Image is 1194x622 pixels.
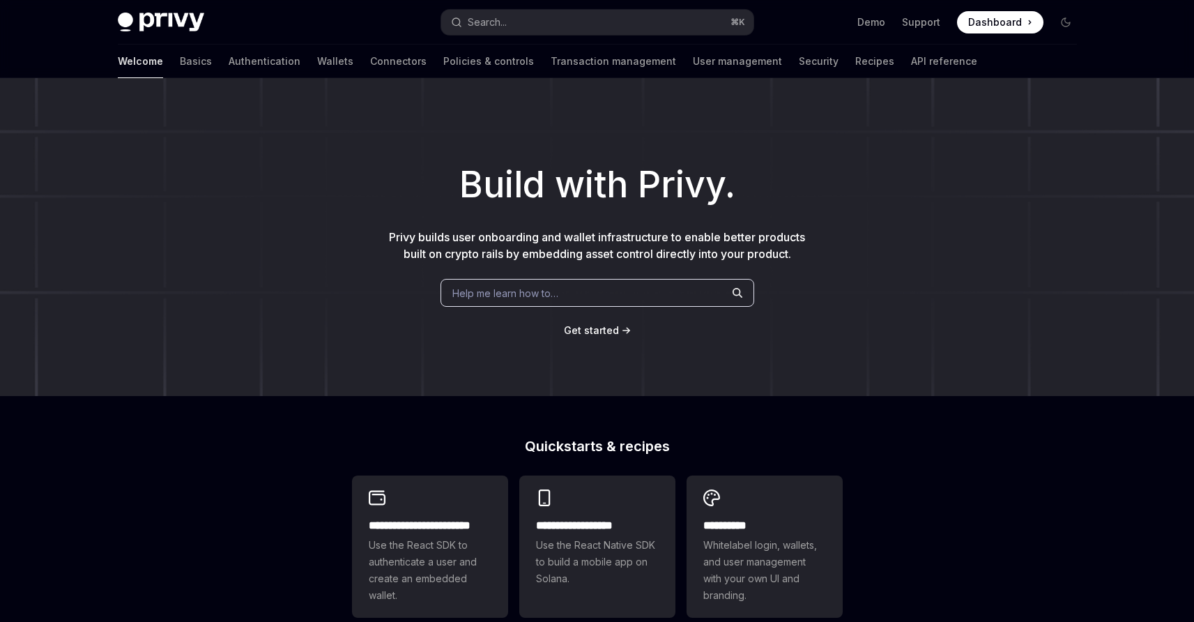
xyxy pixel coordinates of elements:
a: Authentication [229,45,300,78]
div: Search... [468,14,507,31]
a: Support [902,15,940,29]
a: Get started [564,324,619,337]
a: Welcome [118,45,163,78]
a: User management [693,45,782,78]
span: Dashboard [968,15,1022,29]
a: Dashboard [957,11,1043,33]
h1: Build with Privy. [22,158,1172,212]
span: Help me learn how to… [452,286,558,301]
a: **** *****Whitelabel login, wallets, and user management with your own UI and branding. [687,476,843,618]
span: ⌘ K [730,17,745,28]
a: Security [799,45,839,78]
button: Open search [441,10,753,35]
span: Use the React SDK to authenticate a user and create an embedded wallet. [369,537,491,604]
span: Get started [564,324,619,336]
img: dark logo [118,13,204,32]
a: **** **** **** ***Use the React Native SDK to build a mobile app on Solana. [519,476,675,618]
a: Transaction management [551,45,676,78]
span: Use the React Native SDK to build a mobile app on Solana. [536,537,659,587]
h2: Quickstarts & recipes [352,439,843,453]
button: Toggle dark mode [1055,11,1077,33]
a: Connectors [370,45,427,78]
span: Whitelabel login, wallets, and user management with your own UI and branding. [703,537,826,604]
span: Privy builds user onboarding and wallet infrastructure to enable better products built on crypto ... [389,230,805,261]
a: Wallets [317,45,353,78]
a: Recipes [855,45,894,78]
a: Demo [857,15,885,29]
a: Policies & controls [443,45,534,78]
a: API reference [911,45,977,78]
a: Basics [180,45,212,78]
